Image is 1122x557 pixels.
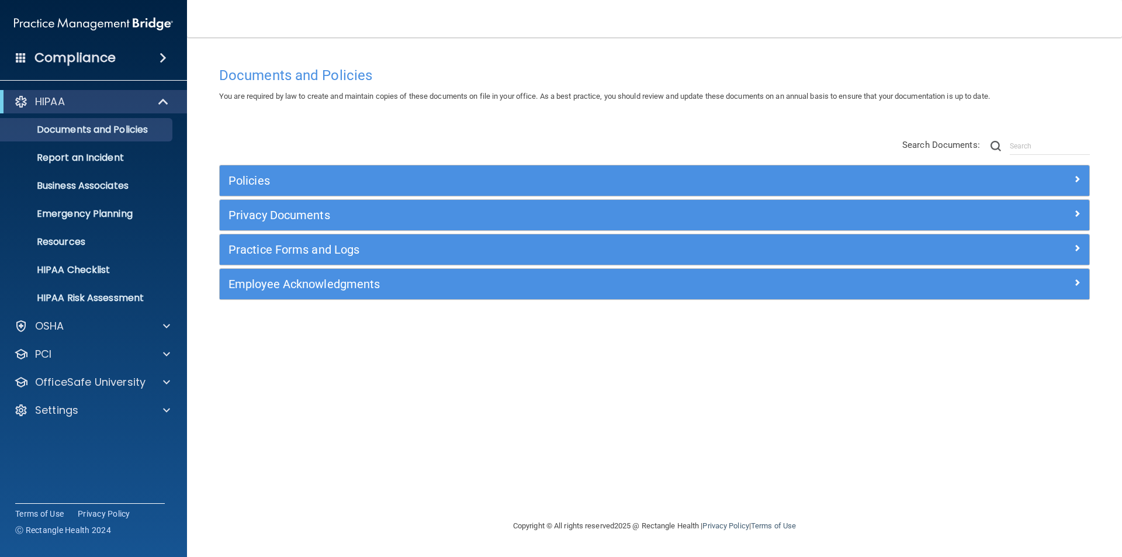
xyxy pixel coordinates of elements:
a: HIPAA [14,95,169,109]
p: Business Associates [8,180,167,192]
h5: Employee Acknowledgments [228,278,863,290]
p: OfficeSafe University [35,375,146,389]
span: You are required by law to create and maintain copies of these documents on file in your office. ... [219,92,990,101]
p: Documents and Policies [8,124,167,136]
img: ic-search.3b580494.png [991,141,1001,151]
h5: Policies [228,174,863,187]
a: Practice Forms and Logs [228,240,1081,259]
a: PCI [14,347,170,361]
h5: Practice Forms and Logs [228,243,863,256]
h5: Privacy Documents [228,209,863,222]
h4: Compliance [34,50,116,66]
a: Privacy Policy [78,508,130,520]
a: Settings [14,403,170,417]
a: Terms of Use [15,508,64,520]
a: Privacy Policy [702,521,749,530]
span: Ⓒ Rectangle Health 2024 [15,524,111,536]
span: Search Documents: [902,140,980,150]
p: HIPAA Risk Assessment [8,292,167,304]
input: Search [1010,137,1090,155]
p: OSHA [35,319,64,333]
p: Report an Incident [8,152,167,164]
p: PCI [35,347,51,361]
a: OfficeSafe University [14,375,170,389]
h4: Documents and Policies [219,68,1090,83]
a: Terms of Use [751,521,796,530]
p: Emergency Planning [8,208,167,220]
a: Employee Acknowledgments [228,275,1081,293]
img: PMB logo [14,12,173,36]
p: Resources [8,236,167,248]
a: OSHA [14,319,170,333]
a: Policies [228,171,1081,190]
a: Privacy Documents [228,206,1081,224]
div: Copyright © All rights reserved 2025 @ Rectangle Health | | [441,507,868,545]
p: HIPAA [35,95,65,109]
p: Settings [35,403,78,417]
p: HIPAA Checklist [8,264,167,276]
